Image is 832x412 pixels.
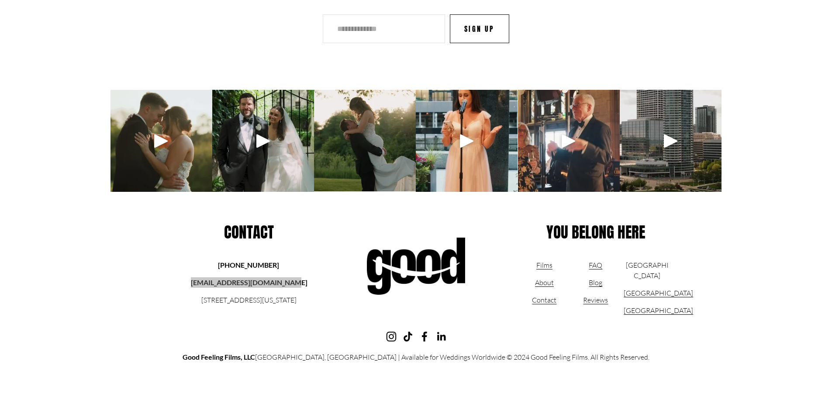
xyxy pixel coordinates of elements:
span: Sign Up [464,24,494,34]
button: Sign Up [450,14,509,43]
a: TikTok [403,331,413,342]
a: Instagram [386,331,397,342]
h3: You belong here [495,224,696,241]
a: Facebook [419,331,430,342]
a: Reviews [583,295,608,305]
a: [GEOGRAPHIC_DATA] [624,305,693,316]
p: [STREET_ADDRESS][US_STATE] [187,295,311,305]
strong: [EMAIL_ADDRESS][DOMAIN_NAME] [191,278,307,286]
a: Contact [532,295,556,305]
a: [GEOGRAPHIC_DATA] [624,288,693,298]
img: Screengrabs from a recent wedding that my beautiful wife @laura__palasz colorgraded! We have a de... [314,90,416,191]
a: Films [536,260,552,270]
p: [GEOGRAPHIC_DATA] [624,260,670,281]
strong: [PHONE_NUMBER] [218,261,279,269]
h3: Contact [162,224,336,241]
a: Blog [589,277,602,288]
a: LinkedIn [436,331,446,342]
p: [GEOGRAPHIC_DATA], [GEOGRAPHIC_DATA] | Available for Weddings Worldwide © 2024 Good Feeling Films... [110,352,722,362]
a: FAQ [589,260,602,270]
a: About [535,277,554,288]
strong: Good Feeling Films, LLC [183,353,255,361]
